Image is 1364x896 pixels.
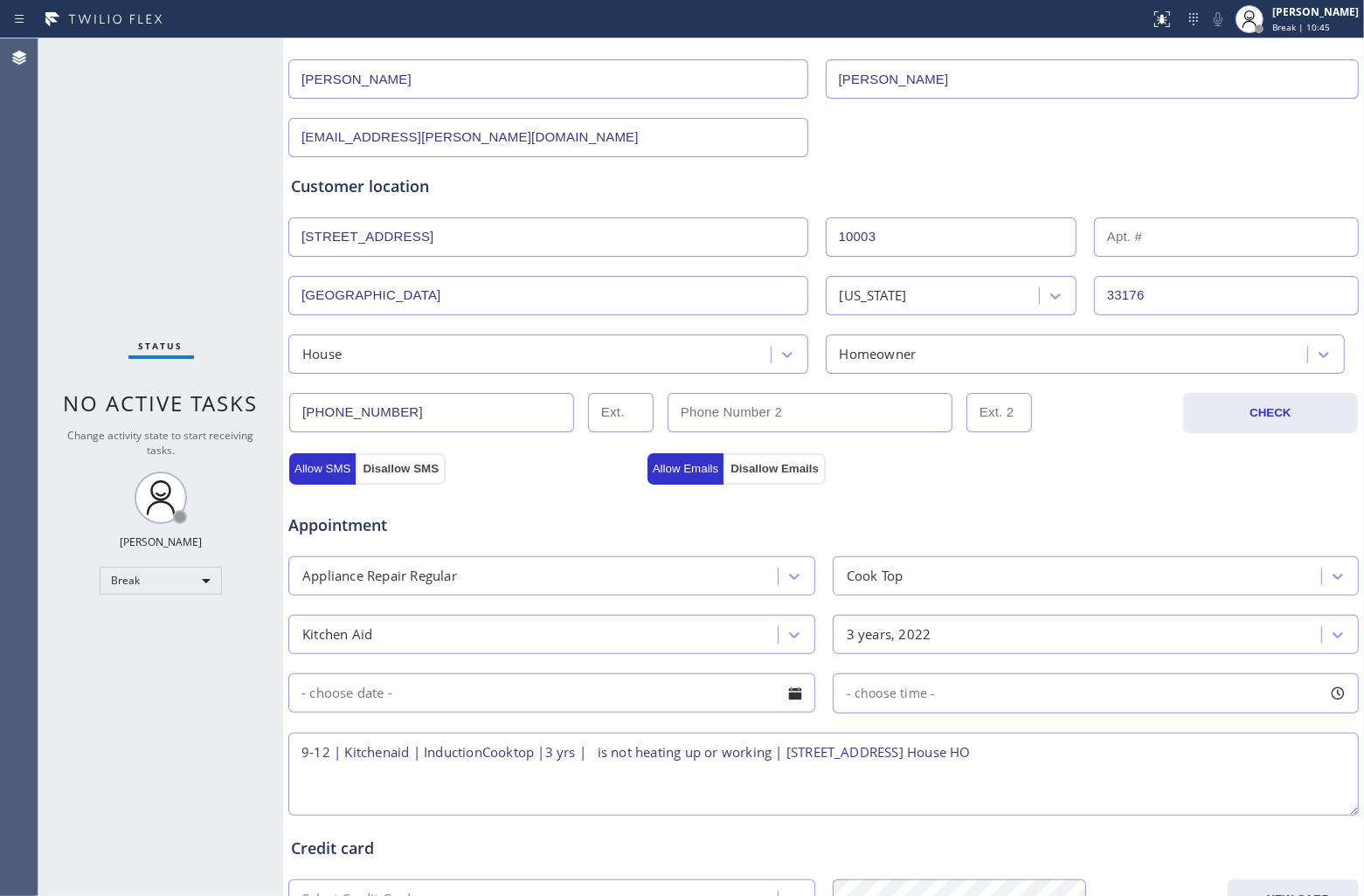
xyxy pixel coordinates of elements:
[647,453,724,485] button: Allow Emails
[139,340,183,352] span: Status
[302,566,457,586] div: Appliance Repair Regular
[847,624,931,644] div: 3 years, 2022
[302,624,372,644] div: Kitchen Aid
[356,453,446,485] button: Disallow SMS
[120,534,202,549] div: [PERSON_NAME]
[291,837,1356,860] div: Credit card
[302,344,342,364] div: House
[1183,393,1359,433] button: CHECK
[288,276,808,315] input: City
[288,673,815,713] input: - choose date -
[847,566,904,586] div: Cook Top
[291,175,1356,198] div: Customer location
[64,389,259,417] span: No active tasks
[288,217,808,257] input: Address
[840,286,907,306] div: [US_STATE]
[966,393,1032,432] input: Ext. 2
[840,344,917,364] div: Homeowner
[1272,4,1359,19] div: [PERSON_NAME]
[1206,7,1230,31] button: Mute
[288,59,808,99] input: First Name
[1094,217,1359,257] input: Apt. #
[847,685,936,701] span: - choose time -
[100,567,222,595] div: Break
[668,393,952,432] input: Phone Number 2
[826,59,1360,99] input: Last Name
[1094,276,1359,315] input: ZIP
[826,217,1077,257] input: Street #
[724,453,826,485] button: Disallow Emails
[68,428,254,458] span: Change activity state to start receiving tasks.
[288,733,1359,816] textarea: 9-12 | Kitchenaid | InductionCooktop |3 yrs | is not heating up or working | [STREET_ADDRESS] Hou...
[288,513,643,537] span: Appointment
[288,118,808,157] input: Email
[1272,21,1330,33] span: Break | 10:45
[289,393,574,432] input: Phone Number
[289,453,356,485] button: Allow SMS
[588,393,654,432] input: Ext.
